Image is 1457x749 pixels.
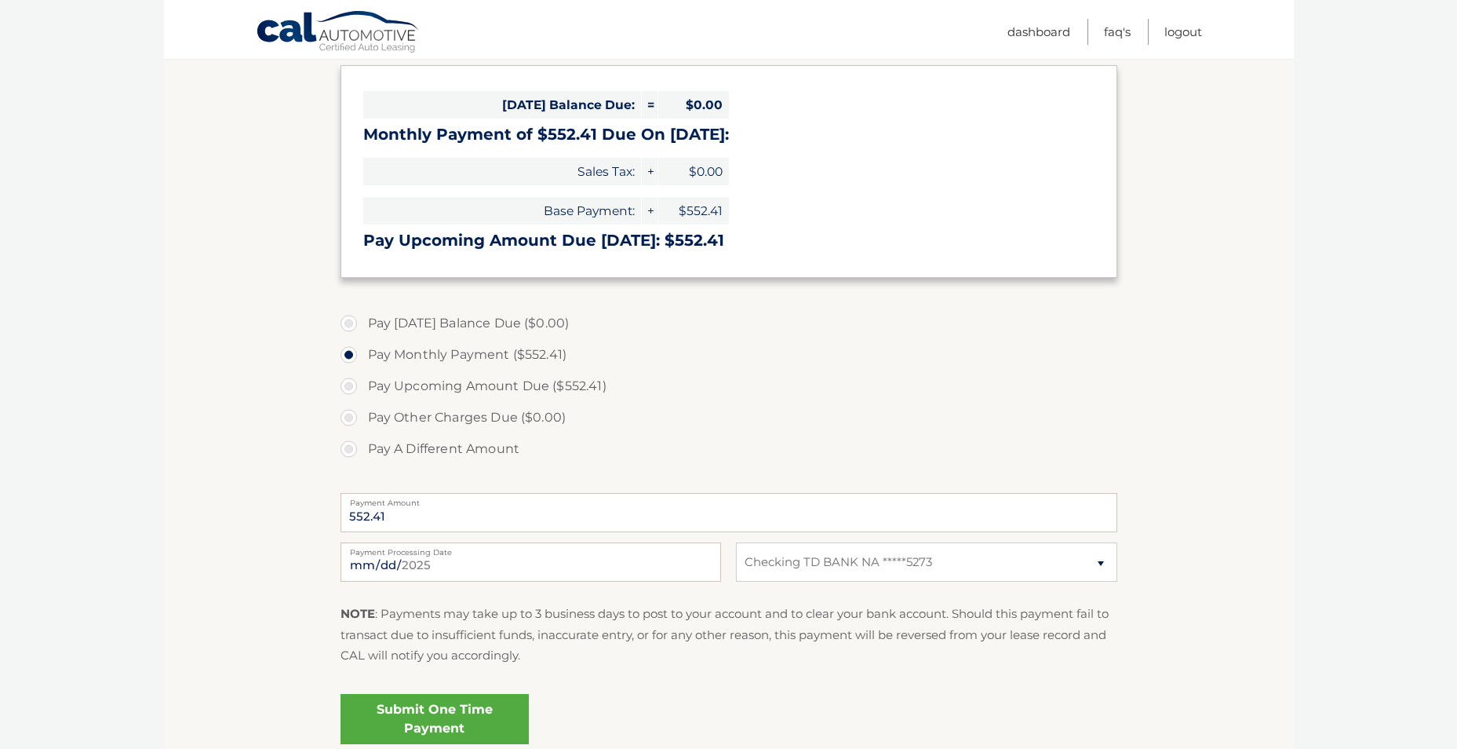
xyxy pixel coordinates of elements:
label: Payment Processing Date [341,543,721,555]
strong: NOTE [341,606,375,621]
h3: Pay Upcoming Amount Due [DATE]: $552.41 [363,231,1095,250]
label: Pay [DATE] Balance Due ($0.00) [341,308,1117,339]
span: + [642,197,657,225]
a: Submit One Time Payment [341,694,529,744]
label: Payment Amount [341,493,1117,506]
label: Pay A Different Amount [341,433,1117,465]
a: Logout [1164,19,1202,45]
label: Pay Monthly Payment ($552.41) [341,339,1117,371]
label: Pay Upcoming Amount Due ($552.41) [341,371,1117,402]
span: = [642,91,657,119]
a: FAQ's [1104,19,1131,45]
label: Pay Other Charges Due ($0.00) [341,402,1117,433]
a: Cal Automotive [256,10,421,56]
h3: Monthly Payment of $552.41 Due On [DATE]: [363,125,1095,144]
span: + [642,158,657,185]
span: $552.41 [658,197,729,225]
a: Dashboard [1007,19,1070,45]
span: $0.00 [658,158,729,185]
span: $0.00 [658,91,729,119]
span: Base Payment: [363,197,641,225]
span: [DATE] Balance Due: [363,91,641,119]
span: Sales Tax: [363,158,641,185]
input: Payment Date [341,543,721,582]
p: : Payments may take up to 3 business days to post to your account and to clear your bank account.... [341,604,1117,666]
input: Payment Amount [341,493,1117,532]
